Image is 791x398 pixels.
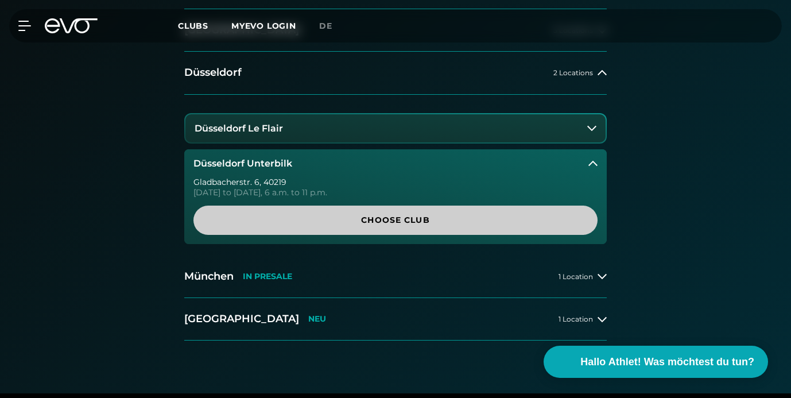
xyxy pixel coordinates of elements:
h2: München [184,269,234,284]
button: Düsseldorf Unterbilk [184,149,607,178]
button: Düsseldorf2 Locations [184,52,607,94]
span: de [319,21,332,31]
button: Hallo Athlet! Was möchtest du tun? [544,346,768,378]
button: [GEOGRAPHIC_DATA]NEU1 Location [184,298,607,341]
div: Gladbacherstr. 6 , 40219 [193,178,598,186]
span: 2 Locations [553,69,593,76]
span: Clubs [178,21,208,31]
h3: Düsseldorf Unterbilk [193,159,292,169]
span: Hallo Athlet! Was möchtest du tun? [580,354,754,370]
a: de [319,20,346,33]
h2: Düsseldorf [184,65,242,80]
p: NEU [308,314,326,324]
a: Clubs [178,20,231,31]
span: Choose Club [207,214,584,226]
h3: Düsseldorf Le Flair [195,123,283,134]
h2: [GEOGRAPHIC_DATA] [184,312,299,326]
span: 1 Location [559,315,593,323]
button: MünchenIN PRESALE1 Location [184,256,607,298]
p: IN PRESALE [243,272,292,281]
a: Choose Club [193,206,598,235]
div: [DATE] to [DATE], 6 a.m. to 11 p.m. [193,188,598,196]
a: MYEVO LOGIN [231,21,296,31]
button: Düsseldorf Le Flair [185,114,606,143]
span: 1 Location [559,273,593,280]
